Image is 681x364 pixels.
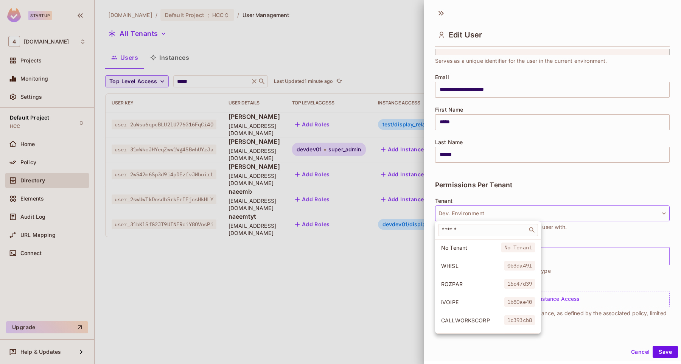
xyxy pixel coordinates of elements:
[504,279,535,289] span: 16c47d39
[441,262,504,269] span: WHISL
[441,280,504,288] span: ROZPAR
[504,315,535,325] span: 1c393cb8
[441,299,504,306] span: iVOIPE
[504,333,535,343] span: 1fb34a0c
[501,243,535,252] span: No Tenant
[504,261,535,271] span: 0b3da49f
[441,244,501,251] span: No Tenant
[504,297,535,307] span: 1b80ae40
[441,317,504,324] span: CALLWORKSCORP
